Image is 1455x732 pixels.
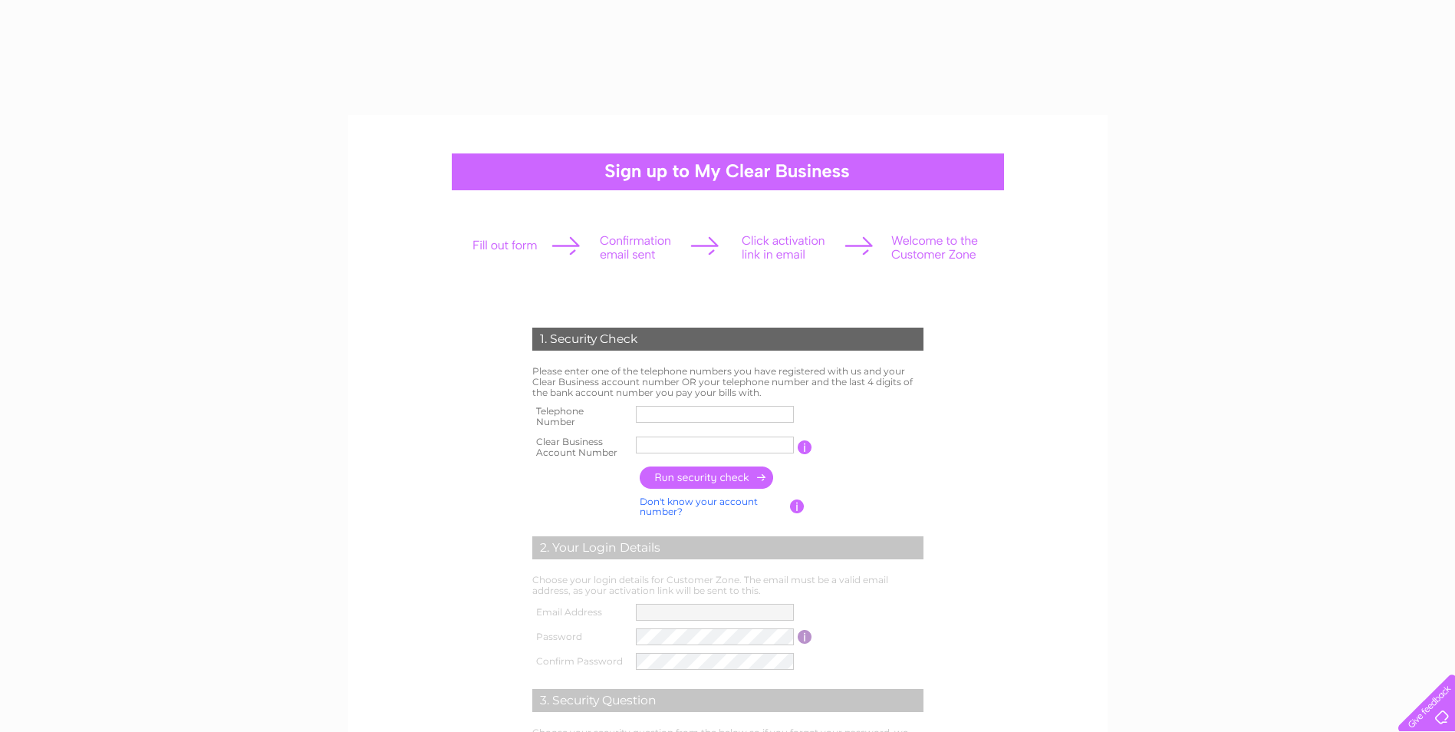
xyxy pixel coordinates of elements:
[528,600,633,625] th: Email Address
[528,401,633,432] th: Telephone Number
[528,432,633,463] th: Clear Business Account Number
[528,625,633,649] th: Password
[532,689,923,712] div: 3. Security Question
[790,500,805,513] input: Information
[640,496,758,518] a: Don't know your account number?
[532,328,923,351] div: 1. Security Check
[528,362,927,401] td: Please enter one of the telephone numbers you have registered with us and your Clear Business acc...
[798,440,812,454] input: Information
[798,630,812,644] input: Information
[532,536,923,559] div: 2. Your Login Details
[528,649,633,674] th: Confirm Password
[528,571,927,600] td: Choose your login details for Customer Zone. The email must be a valid email address, as your act...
